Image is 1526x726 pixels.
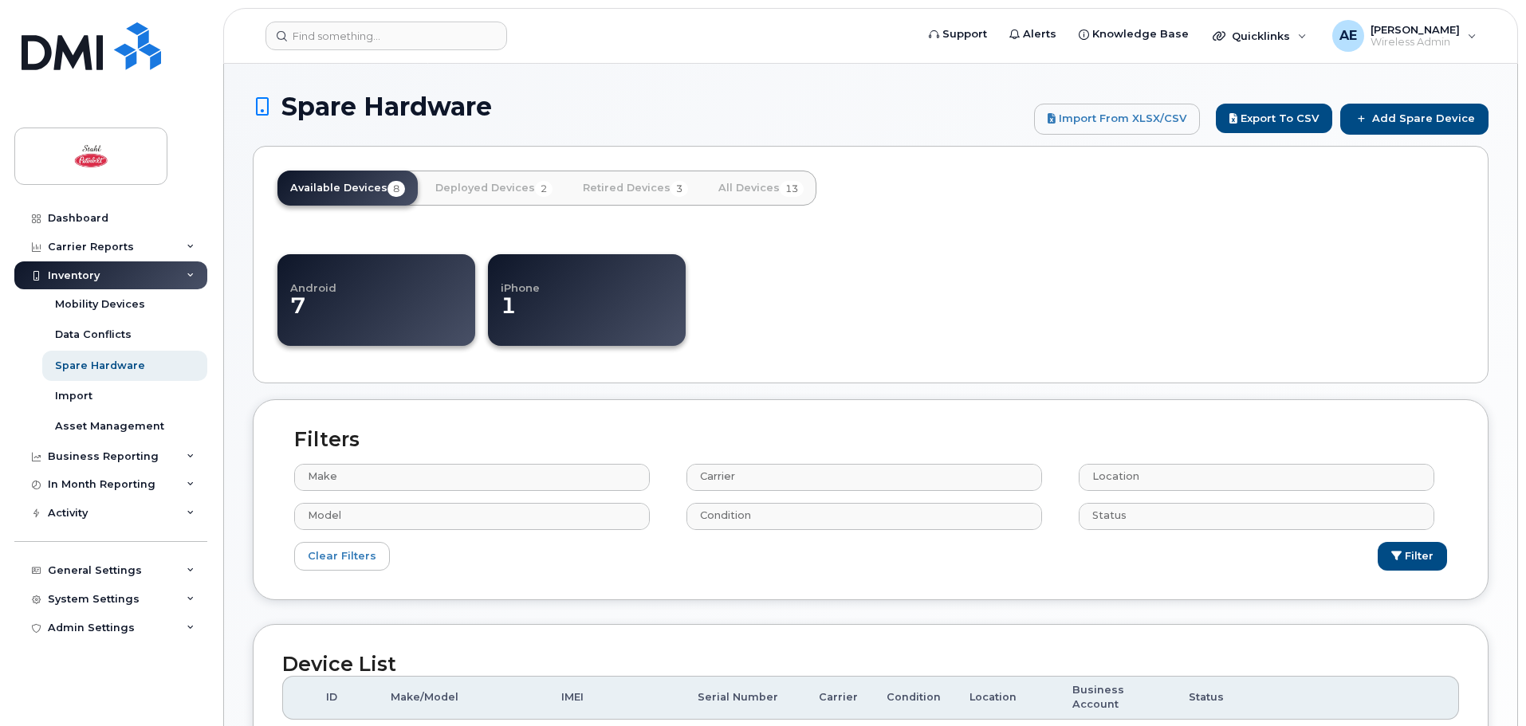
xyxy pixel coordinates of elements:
a: Clear Filters [294,542,390,571]
dd: 7 [290,293,461,335]
th: Carrier [804,676,872,720]
a: Deployed Devices2 [423,171,565,206]
span: 8 [387,181,405,197]
a: All Devices13 [706,171,816,206]
th: Business Account [1058,676,1174,720]
h2: Filters [282,429,1459,451]
a: Available Devices8 [277,171,418,206]
th: Serial Number [683,676,804,720]
a: Import from XLSX/CSV [1034,104,1200,134]
a: Retired Devices3 [570,171,701,206]
h4: Android [290,266,461,293]
th: Condition [872,676,955,720]
th: Location [955,676,1058,720]
h4: iPhone [501,266,686,293]
dd: 1 [501,293,686,335]
th: Status [1174,676,1250,720]
th: Make/Model [376,676,547,720]
h2: Device List [282,653,1459,676]
a: Add Spare Device [1340,104,1489,134]
span: 13 [780,181,804,197]
button: Export to CSV [1216,104,1332,133]
button: Filter [1378,542,1447,571]
span: 2 [535,181,553,197]
span: 3 [671,181,688,197]
th: IMEI [547,676,683,720]
h1: Spare Hardware [253,92,1026,120]
th: ID [312,676,376,720]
